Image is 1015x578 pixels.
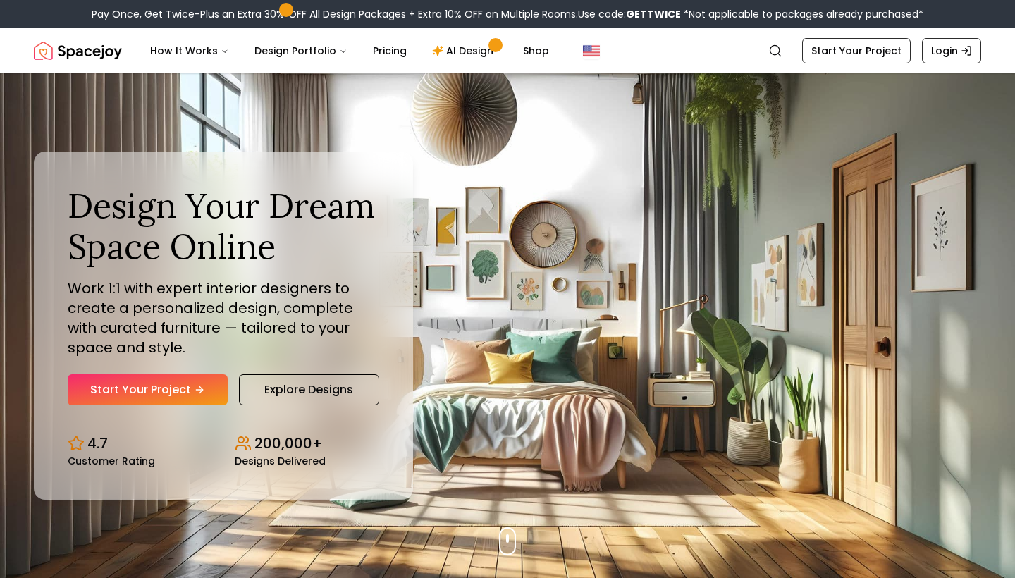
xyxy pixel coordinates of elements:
[802,38,911,63] a: Start Your Project
[239,374,379,405] a: Explore Designs
[235,456,326,466] small: Designs Delivered
[68,456,155,466] small: Customer Rating
[512,37,560,65] a: Shop
[583,42,600,59] img: United States
[922,38,981,63] a: Login
[87,433,108,453] p: 4.7
[68,278,379,357] p: Work 1:1 with expert interior designers to create a personalized design, complete with curated fu...
[681,7,923,21] span: *Not applicable to packages already purchased*
[34,37,122,65] a: Spacejoy
[421,37,509,65] a: AI Design
[139,37,560,65] nav: Main
[92,7,923,21] div: Pay Once, Get Twice-Plus an Extra 30% OFF All Design Packages + Extra 10% OFF on Multiple Rooms.
[254,433,322,453] p: 200,000+
[68,185,379,266] h1: Design Your Dream Space Online
[362,37,418,65] a: Pricing
[34,28,981,73] nav: Global
[578,7,681,21] span: Use code:
[34,37,122,65] img: Spacejoy Logo
[68,374,228,405] a: Start Your Project
[626,7,681,21] b: GETTWICE
[139,37,240,65] button: How It Works
[243,37,359,65] button: Design Portfolio
[68,422,379,466] div: Design stats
